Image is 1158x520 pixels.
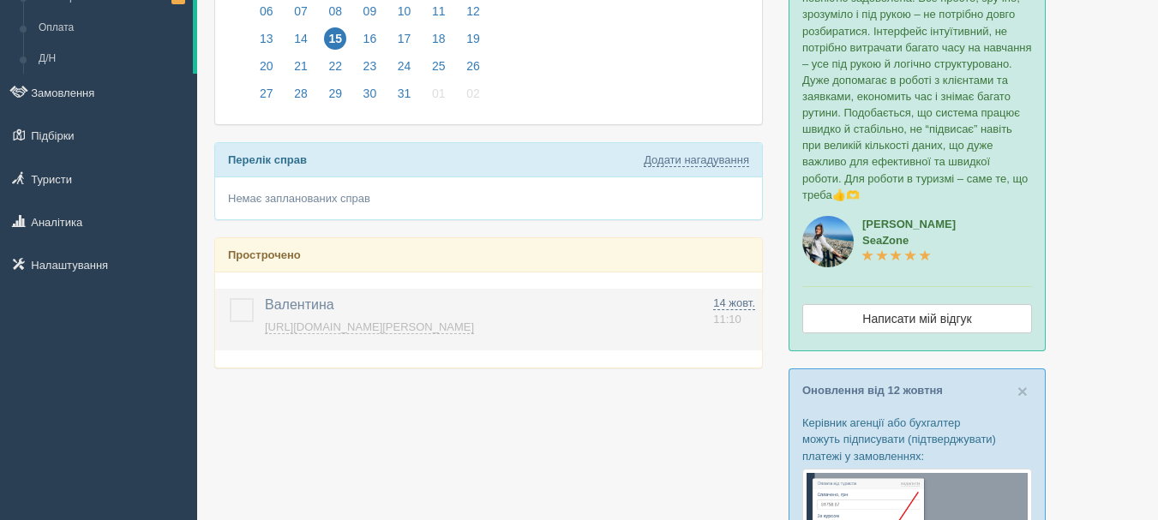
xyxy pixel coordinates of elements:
[265,320,474,334] a: [URL][DOMAIN_NAME][PERSON_NAME]
[802,216,854,267] img: aicrm_6724.jpg
[423,2,455,29] a: 11
[319,2,351,29] a: 08
[215,177,762,219] div: Немає запланованих справ
[457,57,485,84] a: 26
[802,415,1032,463] p: Керівник агенції або бухгалтер можуть підписувати (підтверджувати) платежі у замовленнях:
[393,82,416,105] span: 31
[354,84,387,111] a: 30
[388,57,421,84] a: 24
[285,84,317,111] a: 28
[250,84,283,111] a: 27
[423,84,455,111] a: 01
[319,57,351,84] a: 22
[359,27,381,50] span: 16
[457,84,485,111] a: 02
[423,57,455,84] a: 25
[393,55,416,77] span: 24
[713,296,755,327] a: 14 жовт. 11:10
[462,82,484,105] span: 02
[250,29,283,57] a: 13
[713,296,755,310] span: 14 жовт.
[862,218,956,263] a: [PERSON_NAME]SeaZone
[250,57,283,84] a: 20
[428,55,450,77] span: 25
[319,29,351,57] a: 15
[428,82,450,105] span: 01
[290,55,312,77] span: 21
[31,13,193,44] a: Оплата
[802,384,943,397] a: Оновлення від 12 жовтня
[255,82,278,105] span: 27
[31,44,193,75] a: Д/Н
[354,57,387,84] a: 23
[255,55,278,77] span: 20
[457,29,485,57] a: 19
[359,82,381,105] span: 30
[265,297,334,312] span: Валентина
[290,27,312,50] span: 14
[290,82,312,105] span: 28
[285,57,317,84] a: 21
[423,29,455,57] a: 18
[255,27,278,50] span: 13
[228,248,301,261] b: Прострочено
[354,2,387,29] a: 09
[388,29,421,57] a: 17
[644,153,749,167] a: Додати нагадування
[285,2,317,29] a: 07
[462,55,484,77] span: 26
[324,82,346,105] span: 29
[1017,382,1028,400] button: Close
[713,313,741,326] span: 11:10
[250,2,283,29] a: 06
[388,84,421,111] a: 31
[228,153,307,166] b: Перелік справ
[354,29,387,57] a: 16
[428,27,450,50] span: 18
[359,55,381,77] span: 23
[319,84,351,111] a: 29
[393,27,416,50] span: 17
[324,55,346,77] span: 22
[1017,381,1028,401] span: ×
[324,27,346,50] span: 15
[285,29,317,57] a: 14
[388,2,421,29] a: 10
[802,304,1032,333] a: Написати мій відгук
[457,2,485,29] a: 12
[462,27,484,50] span: 19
